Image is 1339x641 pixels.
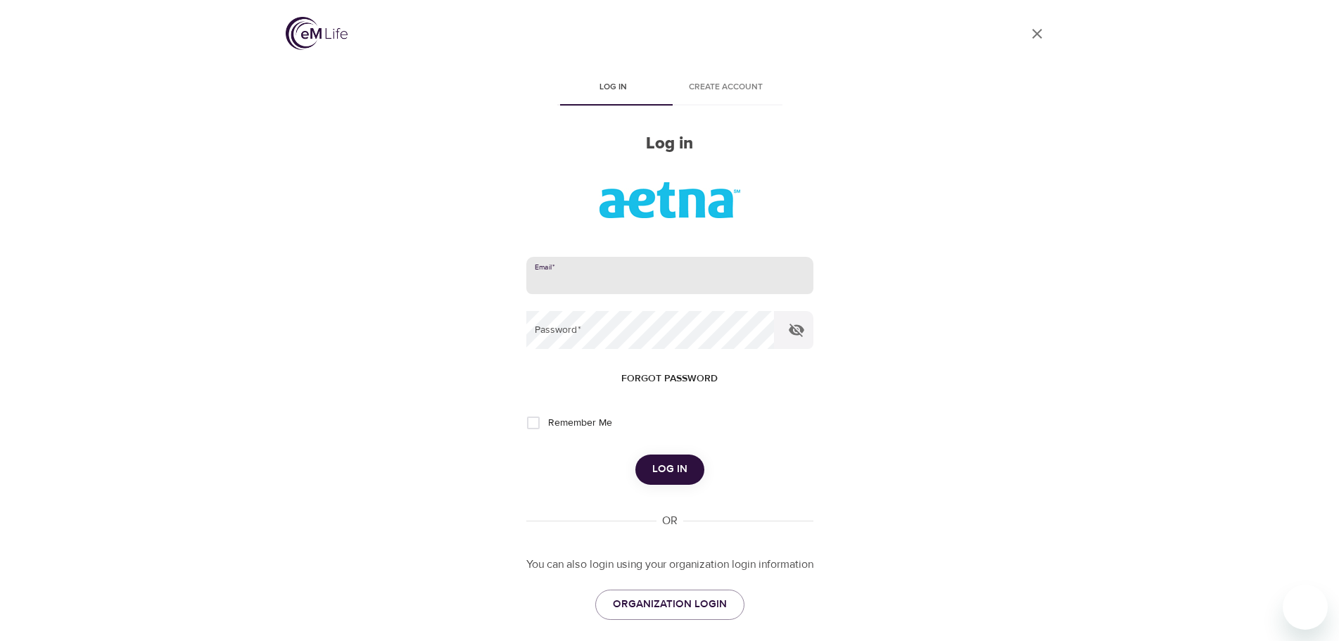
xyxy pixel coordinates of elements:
a: close [1020,17,1054,51]
span: ORGANIZATION LOGIN [613,595,727,614]
h2: Log in [526,134,813,154]
div: OR [656,513,683,529]
img: org_logo_8.jpg [599,182,740,218]
a: ORGANIZATION LOGIN [595,590,744,619]
span: Remember Me [548,416,612,431]
button: Log in [635,455,704,484]
span: Log in [652,460,687,478]
div: disabled tabs example [526,72,813,106]
span: Log in [566,80,661,95]
span: Create account [678,80,774,95]
iframe: Button to launch messaging window [1283,585,1328,630]
img: logo [286,17,348,50]
button: Forgot password [616,366,723,392]
span: Forgot password [621,370,718,388]
p: You can also login using your organization login information [526,557,813,573]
